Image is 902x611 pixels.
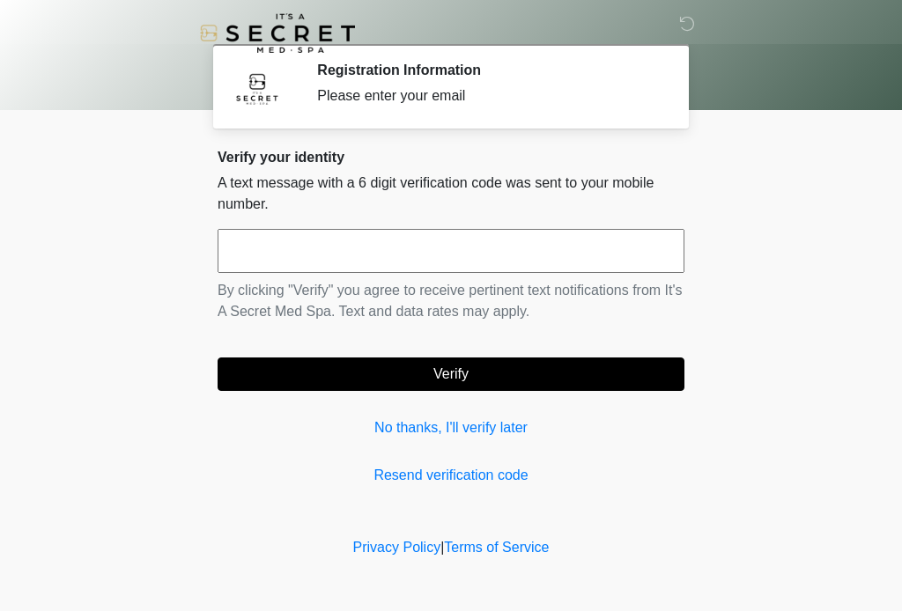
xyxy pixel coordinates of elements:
[317,62,658,78] h2: Registration Information
[440,540,444,555] a: |
[444,540,549,555] a: Terms of Service
[218,280,684,322] p: By clicking "Verify" you agree to receive pertinent text notifications from It's A Secret Med Spa...
[353,540,441,555] a: Privacy Policy
[218,417,684,438] a: No thanks, I'll verify later
[200,13,355,53] img: It's A Secret Med Spa Logo
[218,173,684,215] p: A text message with a 6 digit verification code was sent to your mobile number.
[218,357,684,391] button: Verify
[317,85,658,107] div: Please enter your email
[231,62,284,114] img: Agent Avatar
[218,149,684,166] h2: Verify your identity
[218,465,684,486] a: Resend verification code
